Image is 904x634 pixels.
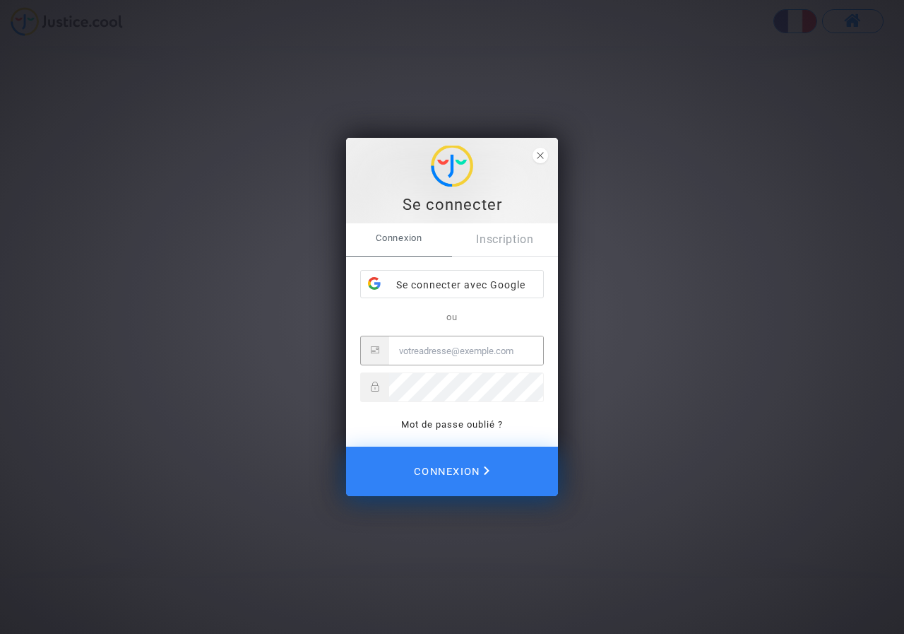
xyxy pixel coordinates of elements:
span: close [533,148,548,163]
input: Password [389,373,543,401]
span: ou [446,312,458,322]
a: Mot de passe oublié ? [401,419,503,430]
span: Connexion [414,456,489,487]
span: Connexion [346,223,452,253]
input: Email [389,336,543,365]
a: Inscription [452,223,558,256]
div: Se connecter [354,194,550,216]
div: Se connecter avec Google [361,271,543,299]
button: Connexion [346,447,558,496]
